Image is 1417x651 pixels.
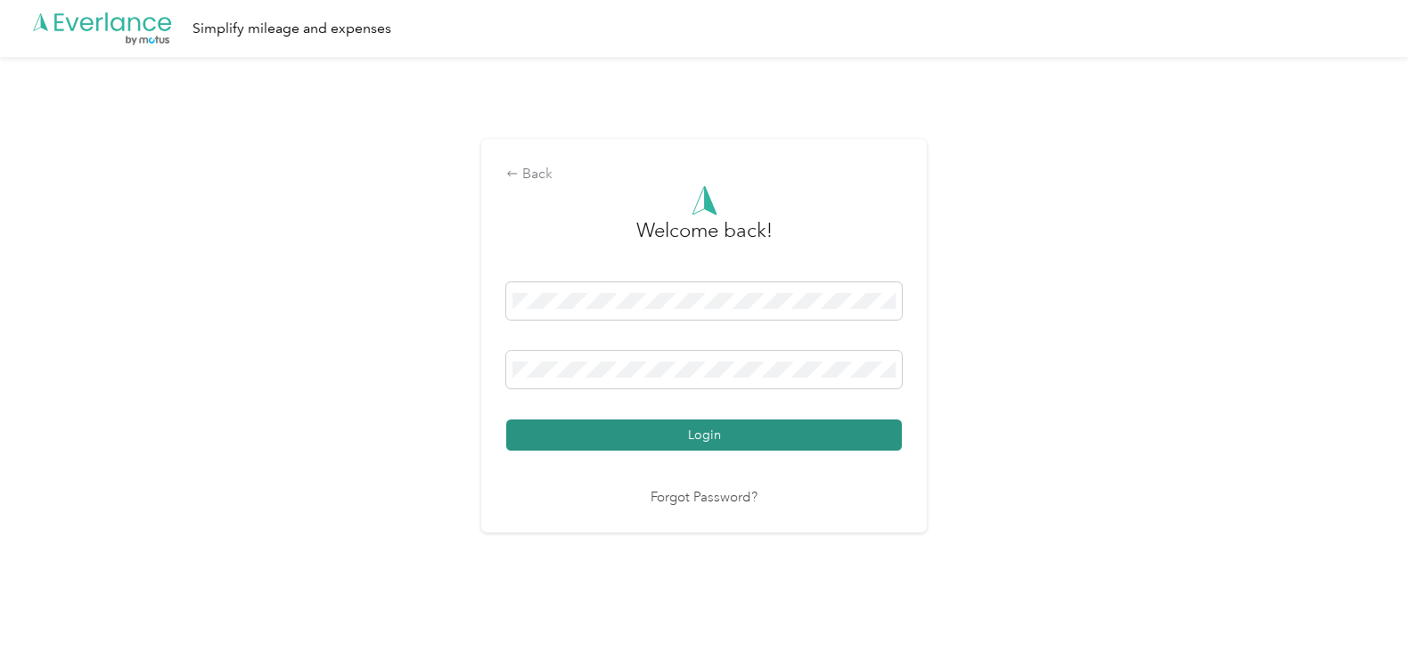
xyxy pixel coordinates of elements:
[192,18,391,40] div: Simplify mileage and expenses
[506,419,902,451] button: Login
[1317,551,1417,651] iframe: Everlance-gr Chat Button Frame
[636,216,773,264] h3: greeting
[506,164,902,185] div: Back
[651,488,758,509] a: Forgot Password?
